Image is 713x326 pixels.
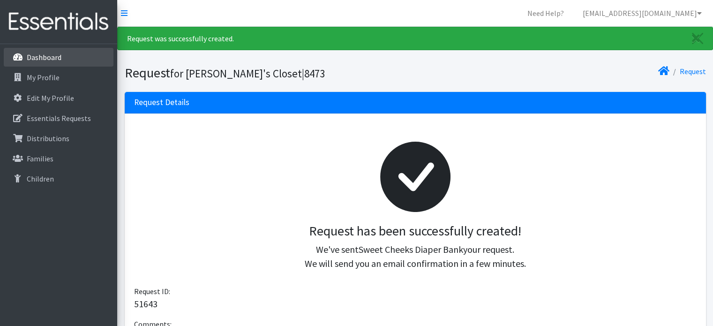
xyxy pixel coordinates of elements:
[575,4,709,23] a: [EMAIL_ADDRESS][DOMAIN_NAME]
[27,174,54,183] p: Children
[4,169,113,188] a: Children
[27,93,74,103] p: Edit My Profile
[27,73,60,82] p: My Profile
[4,89,113,107] a: Edit My Profile
[4,48,113,67] a: Dashboard
[142,243,689,271] p: We've sent your request. We will send you an email confirmation in a few minutes.
[4,149,113,168] a: Families
[27,134,69,143] p: Distributions
[117,27,713,50] div: Request was successfully created.
[27,154,53,163] p: Families
[27,53,61,62] p: Dashboard
[134,287,170,296] span: Request ID:
[359,243,463,255] span: Sweet Cheeks Diaper Bank
[134,98,189,107] h3: Request Details
[4,129,113,148] a: Distributions
[125,65,412,81] h1: Request
[4,109,113,128] a: Essentials Requests
[134,297,697,311] p: 51643
[520,4,571,23] a: Need Help?
[170,67,325,80] small: for [PERSON_NAME]'s Closet|8473
[142,223,689,239] h3: Request has been successfully created!
[27,114,91,123] p: Essentials Requests
[683,27,713,50] a: Close
[4,68,113,87] a: My Profile
[680,67,706,76] a: Request
[4,6,113,38] img: HumanEssentials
